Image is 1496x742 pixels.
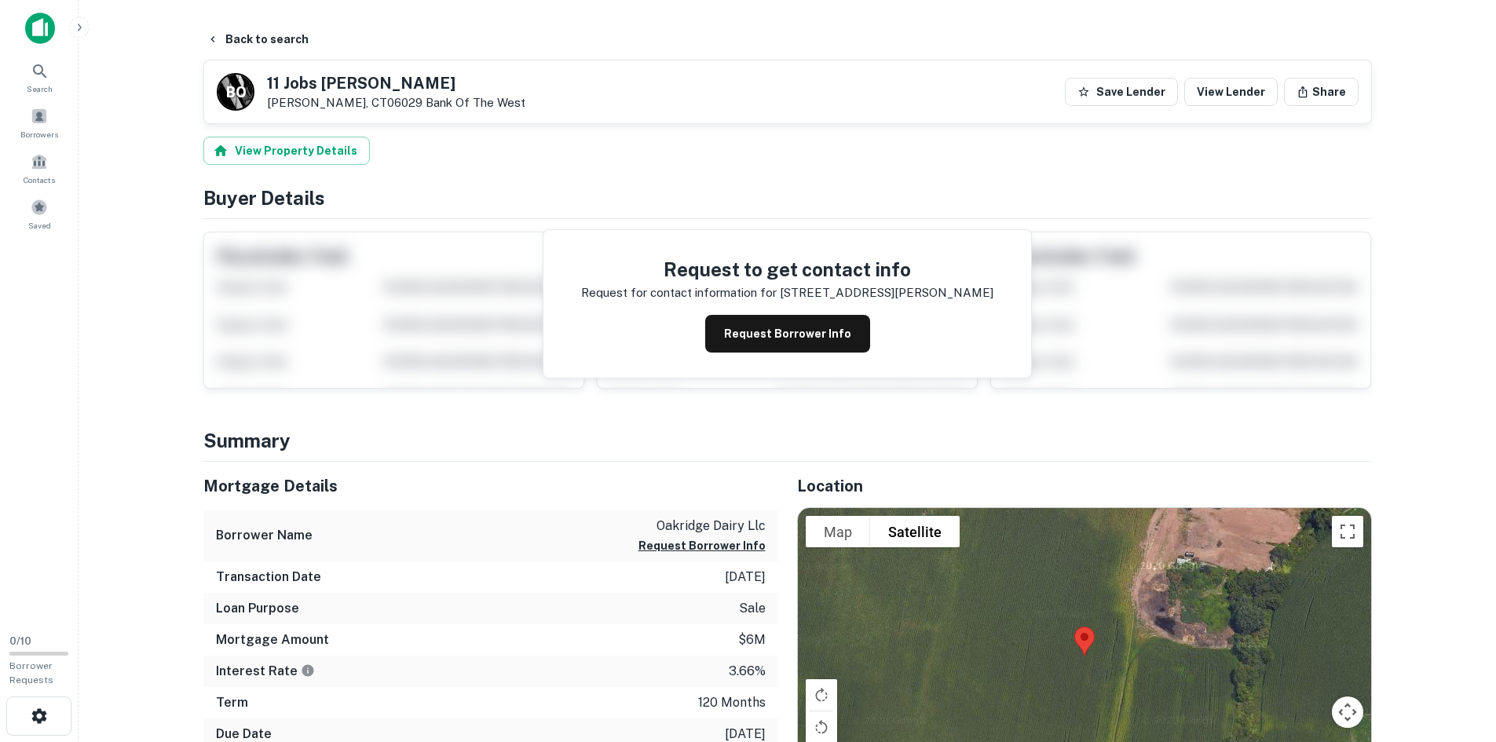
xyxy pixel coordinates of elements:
[1332,516,1363,547] button: Toggle fullscreen view
[729,662,766,681] p: 3.66%
[217,73,254,111] a: B O
[267,96,525,110] p: [PERSON_NAME], CT06029
[27,82,53,95] span: Search
[739,599,766,618] p: sale
[216,526,313,545] h6: Borrower Name
[426,96,525,109] a: Bank Of The West
[1184,78,1278,106] a: View Lender
[698,693,766,712] p: 120 months
[638,517,766,535] p: oakridge dairy llc
[705,315,870,353] button: Request Borrower Info
[738,631,766,649] p: $6m
[1417,616,1496,692] iframe: Chat Widget
[200,25,315,53] button: Back to search
[581,255,993,283] h4: Request to get contact info
[870,516,960,547] button: Show satellite imagery
[5,192,74,235] a: Saved
[638,536,766,555] button: Request Borrower Info
[203,137,370,165] button: View Property Details
[267,75,525,91] h5: 11 Jobs [PERSON_NAME]
[806,516,870,547] button: Show street map
[216,568,321,587] h6: Transaction Date
[203,474,778,498] h5: Mortgage Details
[9,635,31,647] span: 0 / 10
[301,663,315,678] svg: The interest rates displayed on the website are for informational purposes only and may be report...
[780,283,993,302] p: [STREET_ADDRESS][PERSON_NAME]
[25,13,55,44] img: capitalize-icon.png
[203,184,1372,212] h4: Buyer Details
[203,426,1372,455] h4: Summary
[216,631,329,649] h6: Mortgage Amount
[797,474,1372,498] h5: Location
[20,128,58,141] span: Borrowers
[216,599,299,618] h6: Loan Purpose
[5,56,74,98] a: Search
[24,174,55,186] span: Contacts
[28,219,51,232] span: Saved
[226,82,245,103] p: B O
[1065,78,1178,106] button: Save Lender
[1284,78,1359,106] button: Share
[216,662,315,681] h6: Interest Rate
[1332,696,1363,728] button: Map camera controls
[581,283,777,302] p: Request for contact information for
[9,660,53,685] span: Borrower Requests
[725,568,766,587] p: [DATE]
[216,693,248,712] h6: Term
[5,147,74,189] a: Contacts
[806,679,837,711] button: Rotate map clockwise
[5,101,74,144] a: Borrowers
